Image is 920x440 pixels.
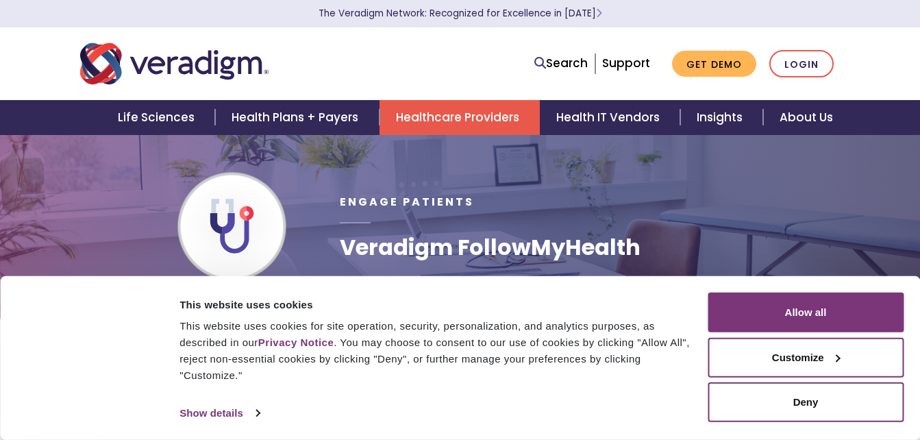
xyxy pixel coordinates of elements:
[596,7,602,20] span: Learn More
[179,296,692,313] div: This website uses cookies
[179,318,692,384] div: This website uses cookies for site operation, security, personalization, and analytics purposes, ...
[101,100,215,135] a: Life Sciences
[179,403,259,424] a: Show details
[708,293,904,332] button: Allow all
[602,55,650,71] a: Support
[380,100,540,135] a: Healthcare Providers
[708,382,904,422] button: Deny
[769,50,834,78] a: Login
[340,234,641,260] h1: Veradigm FollowMyHealth
[680,100,763,135] a: Insights
[534,54,588,73] a: Search
[258,337,334,348] a: Privacy Notice
[319,7,602,20] a: The Veradigm Network: Recognized for Excellence in [DATE]Learn More
[763,100,849,135] a: About Us
[708,337,904,377] button: Customize
[340,194,474,210] span: Engage Patients
[80,41,269,86] img: Veradigm logo
[672,51,756,77] a: Get Demo
[540,100,680,135] a: Health IT Vendors
[215,100,379,135] a: Health Plans + Payers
